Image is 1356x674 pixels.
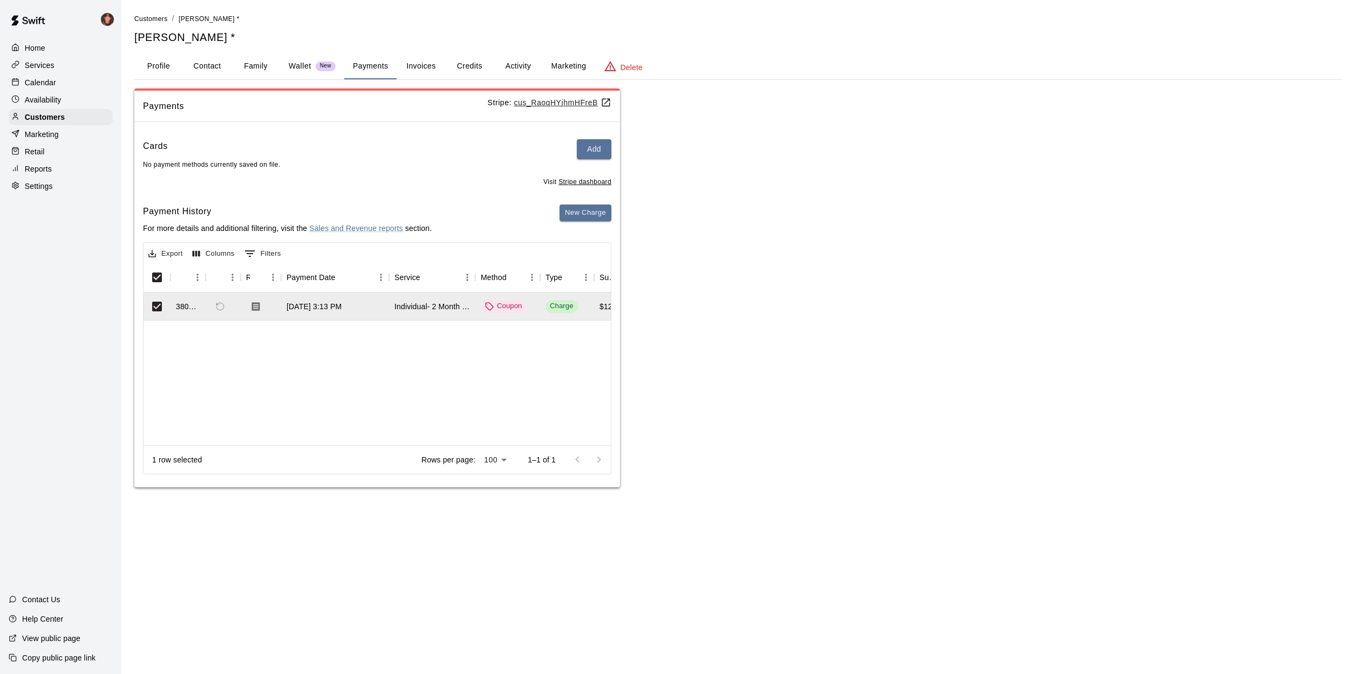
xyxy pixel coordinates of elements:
div: Payment Date [281,262,389,292]
button: Family [231,53,280,79]
button: Export [146,246,186,262]
div: $125.00 [599,301,628,312]
button: Menu [189,269,206,285]
li: / [172,13,174,24]
div: Type [546,262,562,292]
p: Rows per page: [421,454,475,465]
div: Coupon [485,301,522,311]
button: Select columns [190,246,237,262]
button: Menu [524,269,540,285]
div: Id [171,262,206,292]
a: Sales and Revenue reports [309,224,403,233]
button: Sort [507,270,522,285]
button: Credits [445,53,494,79]
p: Calendar [25,77,56,88]
div: Subtotal [599,262,617,292]
a: Customers [134,14,168,23]
button: Invoices [397,53,445,79]
p: Reports [25,164,52,174]
div: Type [540,262,594,292]
p: Home [25,43,45,53]
div: basic tabs example [134,53,1343,79]
div: Home [9,40,113,56]
p: View public page [22,633,80,644]
p: Help Center [22,614,63,624]
a: Reports [9,161,113,177]
div: Refund [206,262,241,292]
span: Payments [143,99,488,113]
button: Show filters [242,245,284,262]
a: Customers [9,109,113,125]
a: Retail [9,144,113,160]
a: Services [9,57,113,73]
button: Menu [373,269,389,285]
button: Activity [494,53,542,79]
span: New [316,63,336,70]
span: Visit [543,177,611,188]
a: Calendar [9,74,113,91]
div: 1 row selected [152,454,202,465]
img: Mike Skogen [101,13,114,26]
h6: Cards [143,139,168,159]
a: Availability [9,92,113,108]
p: Delete [621,62,643,73]
p: Marketing [25,129,59,140]
a: cus_RaoqHYjhmHFreB [514,98,611,107]
div: 380259 [176,301,200,312]
button: Marketing [542,53,595,79]
p: Retail [25,146,45,157]
button: Sort [211,270,226,285]
a: Stripe dashboard [558,178,611,186]
div: Charge [550,301,574,311]
a: Marketing [9,126,113,142]
div: Method [475,262,540,292]
p: Customers [25,112,65,122]
button: Menu [578,269,594,285]
p: For more details and additional filtering, visit the section. [143,223,432,234]
div: Method [481,262,507,292]
div: Individual- 2 Month With Machines [394,301,470,312]
p: Contact Us [22,594,60,605]
h5: [PERSON_NAME] * [134,30,1343,45]
p: Copy public page link [22,652,96,663]
button: Menu [224,269,241,285]
button: Menu [265,269,281,285]
span: No payment methods currently saved on file. [143,161,281,168]
span: Customers [134,15,168,23]
p: Services [25,60,54,71]
button: Sort [420,270,435,285]
button: Contact [183,53,231,79]
a: Settings [9,178,113,194]
div: Service [394,262,420,292]
span: Refund payment [211,297,229,316]
span: [PERSON_NAME] * [179,15,240,23]
h6: Payment History [143,205,432,219]
button: Sort [562,270,577,285]
button: Sort [336,270,351,285]
div: Service [389,262,475,292]
div: Receipt [241,262,281,292]
p: Wallet [289,60,311,72]
div: 100 [480,452,510,468]
div: Receipt [246,262,250,292]
p: 1–1 of 1 [528,454,556,465]
button: Payments [344,53,397,79]
p: Settings [25,181,53,192]
div: Jan 15, 2025, 3:13 PM [287,301,342,312]
button: Download Receipt [246,297,265,316]
button: New Charge [560,205,611,221]
button: Sort [250,270,265,285]
p: Availability [25,94,62,105]
button: Menu [459,269,475,285]
button: Add [577,139,611,159]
